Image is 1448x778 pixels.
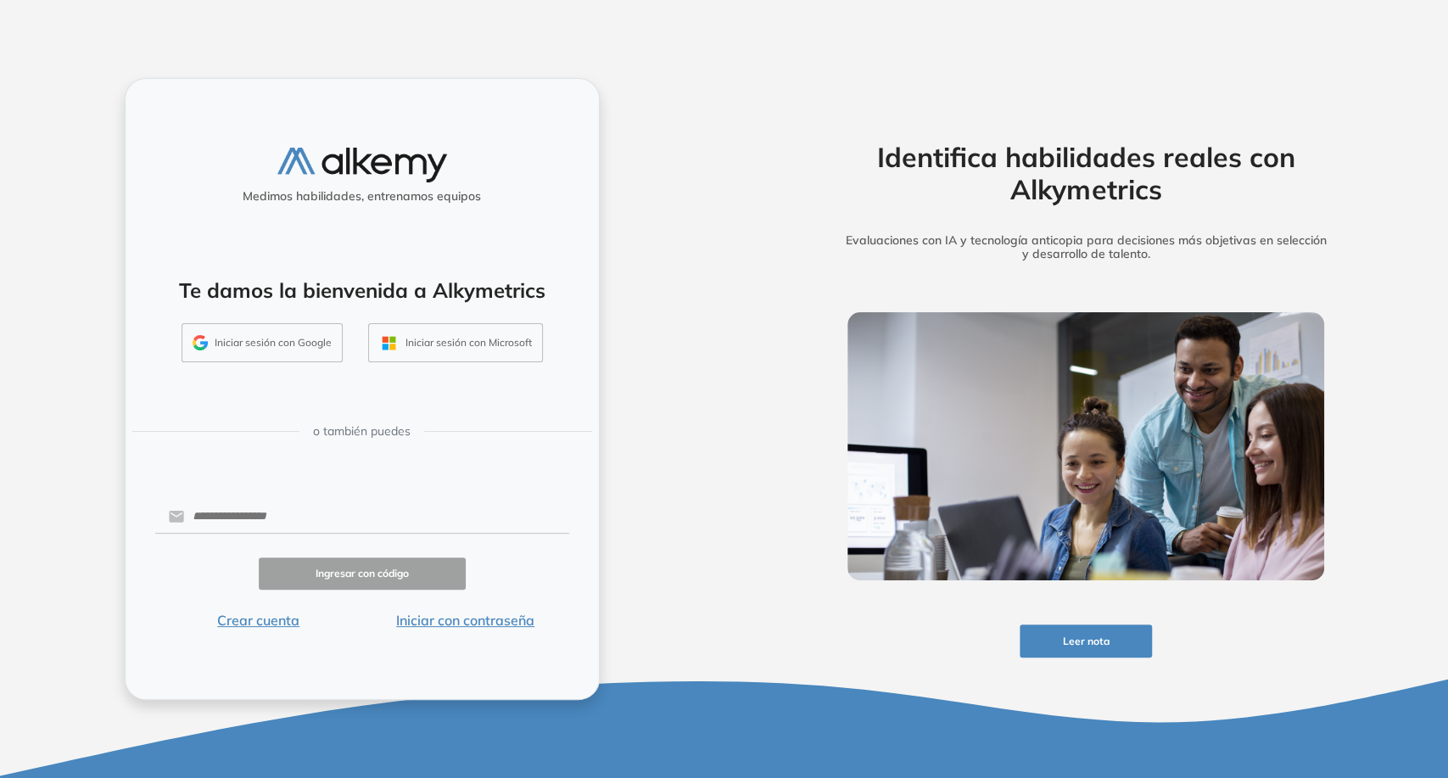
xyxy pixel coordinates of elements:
[259,557,466,590] button: Ingresar con código
[1143,581,1448,778] div: Widget de chat
[182,323,343,362] button: Iniciar sesión con Google
[362,610,569,630] button: Iniciar con contraseña
[193,335,208,350] img: GMAIL_ICON
[368,323,543,362] button: Iniciar sesión con Microsoft
[155,610,362,630] button: Crear cuenta
[132,189,592,204] h5: Medimos habilidades, entrenamos equipos
[313,423,411,440] span: o también puedes
[847,312,1324,580] img: img-more-info
[379,333,399,353] img: OUTLOOK_ICON
[1143,581,1448,778] iframe: Chat Widget
[821,141,1350,206] h2: Identifica habilidades reales con Alkymetrics
[148,278,577,303] h4: Te damos la bienvenida a Alkymetrics
[821,233,1350,262] h5: Evaluaciones con IA y tecnología anticopia para decisiones más objetivas en selección y desarroll...
[1020,624,1152,658] button: Leer nota
[277,148,447,182] img: logo-alkemy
